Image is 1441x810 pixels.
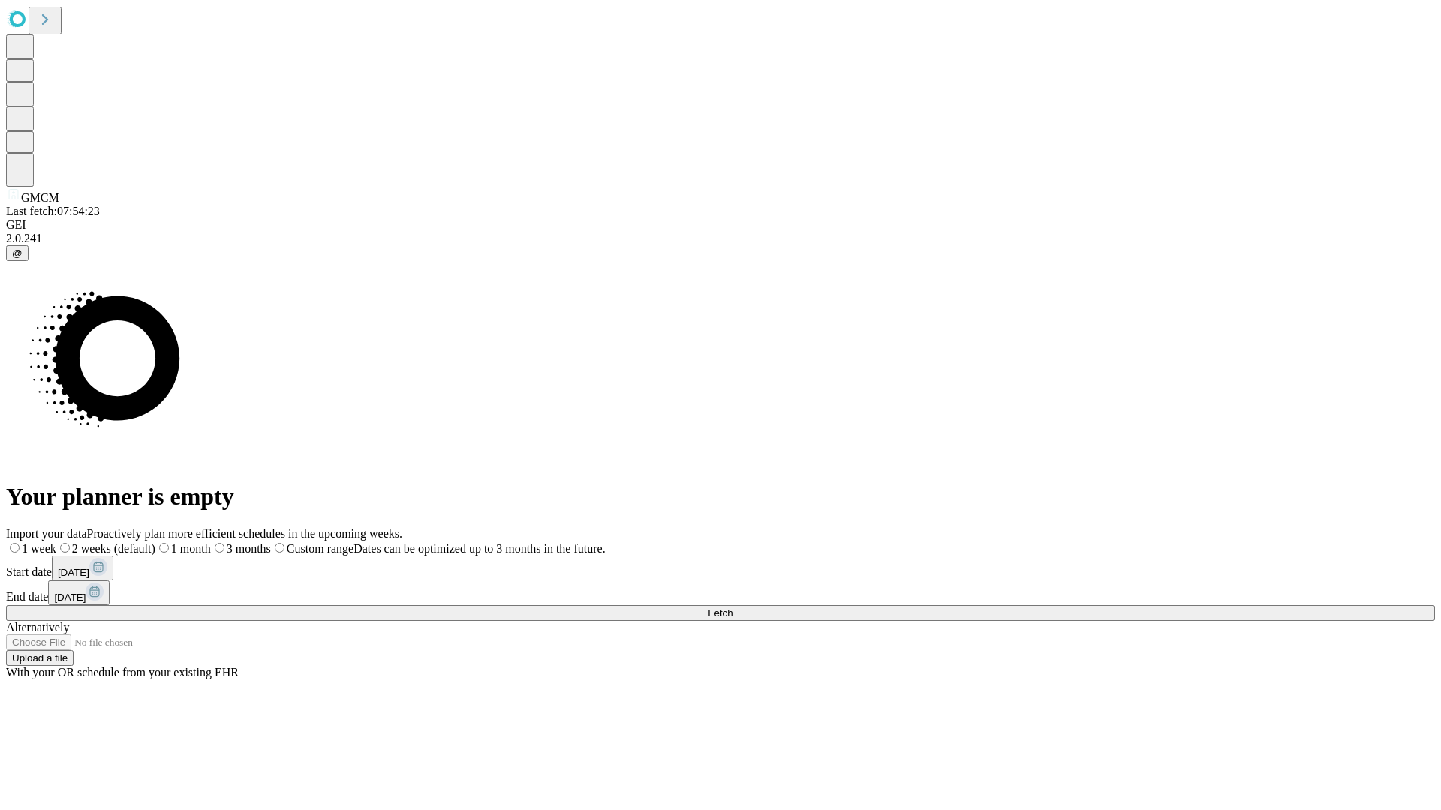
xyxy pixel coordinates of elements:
[6,666,239,679] span: With your OR schedule from your existing EHR
[10,543,20,553] input: 1 week
[6,580,1435,605] div: End date
[48,580,110,605] button: [DATE]
[6,218,1435,232] div: GEI
[6,232,1435,245] div: 2.0.241
[287,542,353,555] span: Custom range
[52,556,113,580] button: [DATE]
[72,542,155,555] span: 2 weeks (default)
[12,247,23,259] span: @
[58,567,89,578] span: [DATE]
[6,527,87,540] span: Import your data
[6,483,1435,511] h1: Your planner is empty
[6,650,74,666] button: Upload a file
[6,205,100,217] span: Last fetch: 07:54:23
[21,191,59,204] span: GMCM
[60,543,70,553] input: 2 weeks (default)
[708,607,733,619] span: Fetch
[171,542,211,555] span: 1 month
[353,542,605,555] span: Dates can be optimized up to 3 months in the future.
[22,542,56,555] span: 1 week
[159,543,169,553] input: 1 month
[6,245,29,261] button: @
[227,542,271,555] span: 3 months
[6,605,1435,621] button: Fetch
[87,527,402,540] span: Proactively plan more efficient schedules in the upcoming weeks.
[6,621,69,634] span: Alternatively
[215,543,224,553] input: 3 months
[275,543,284,553] input: Custom rangeDates can be optimized up to 3 months in the future.
[54,592,86,603] span: [DATE]
[6,556,1435,580] div: Start date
